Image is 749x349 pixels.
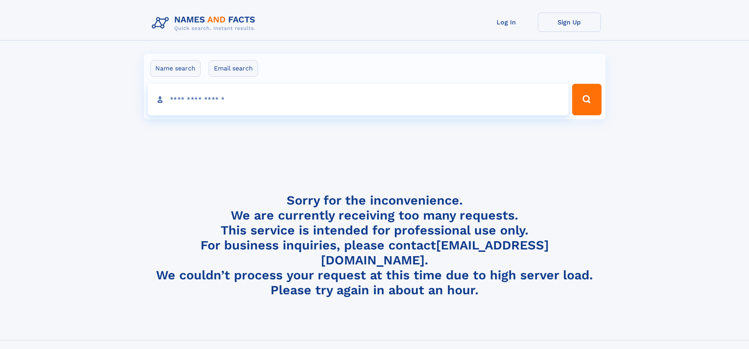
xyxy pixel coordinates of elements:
[321,238,549,268] a: [EMAIL_ADDRESS][DOMAIN_NAME]
[209,60,258,77] label: Email search
[475,13,538,32] a: Log In
[148,84,569,115] input: search input
[149,13,262,34] img: Logo Names and Facts
[149,193,601,298] h4: Sorry for the inconvenience. We are currently receiving too many requests. This service is intend...
[538,13,601,32] a: Sign Up
[572,84,601,115] button: Search Button
[150,60,201,77] label: Name search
